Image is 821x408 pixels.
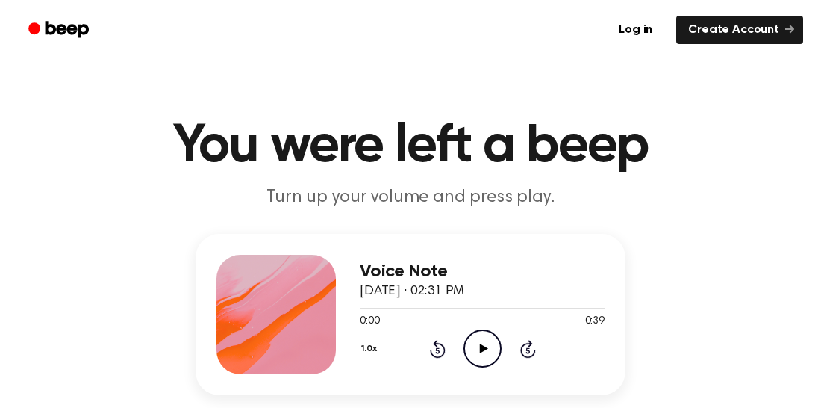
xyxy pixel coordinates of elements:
[676,16,803,44] a: Create Account
[604,13,667,47] a: Log in
[585,314,605,330] span: 0:39
[360,285,464,298] span: [DATE] · 02:31 PM
[124,185,697,210] p: Turn up your volume and press play.
[18,16,102,45] a: Beep
[360,262,605,282] h3: Voice Note
[360,314,379,330] span: 0:00
[360,336,382,362] button: 1.0x
[28,120,793,173] h1: You were left a beep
